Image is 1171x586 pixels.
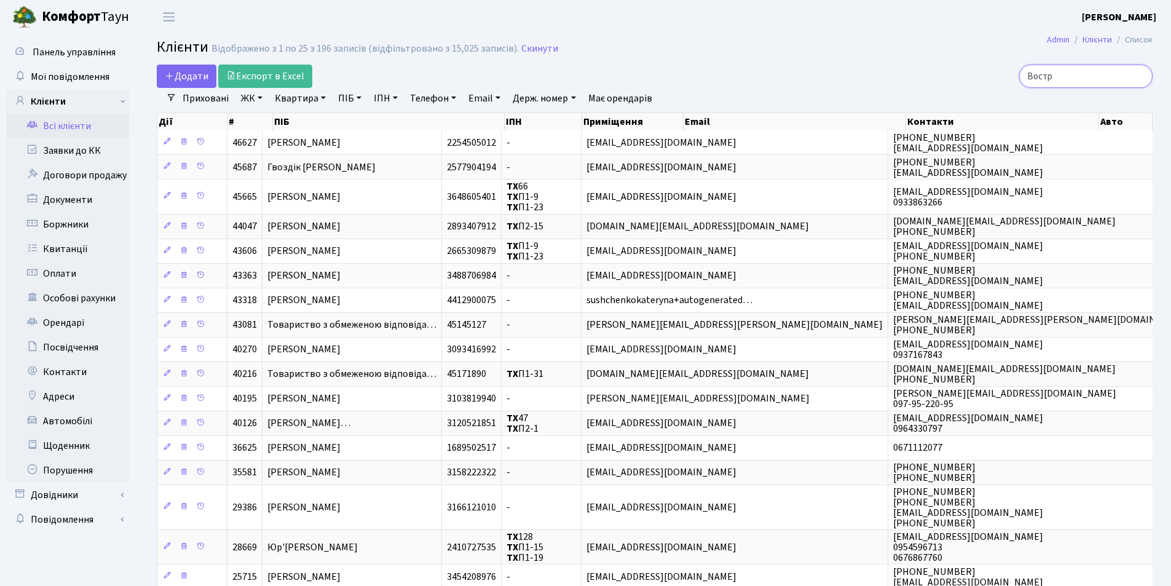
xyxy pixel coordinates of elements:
span: Товариство з обмеженою відповіда… [267,368,436,381]
a: Контакти [6,360,129,384]
b: [PERSON_NAME] [1082,10,1156,24]
span: [EMAIL_ADDRESS][DOMAIN_NAME] [586,190,736,204]
b: ТХ [507,180,518,193]
span: [EMAIL_ADDRESS][DOMAIN_NAME] 0937167843 [893,338,1043,362]
button: Переключити навігацію [154,7,184,27]
span: [PHONE_NUMBER] [EMAIL_ADDRESS][DOMAIN_NAME] [893,131,1043,155]
a: Експорт в Excel [218,65,312,88]
th: ІПН [505,113,582,130]
span: [EMAIL_ADDRESS][DOMAIN_NAME] 0964330797 [893,411,1043,435]
a: Адреси [6,384,129,409]
b: ТХ [507,540,518,554]
a: Автомобілі [6,409,129,434]
span: [DOMAIN_NAME][EMAIL_ADDRESS][DOMAIN_NAME] [586,368,809,381]
span: 43318 [232,294,257,307]
span: - [507,343,510,357]
a: ЖК [236,88,267,109]
span: 1689502517 [447,441,496,455]
nav: breadcrumb [1028,27,1171,53]
span: 40216 [232,368,257,381]
a: Додати [157,65,216,88]
span: 66 П1-9 П1-23 [507,180,543,214]
a: [PERSON_NAME] [1082,10,1156,25]
span: - [507,319,510,332]
span: [PERSON_NAME][EMAIL_ADDRESS][PERSON_NAME][DOMAIN_NAME] [586,319,883,332]
span: 28669 [232,540,257,554]
span: 25715 [232,570,257,584]
span: [PERSON_NAME] [267,220,341,234]
span: 2410727535 [447,540,496,554]
b: ТХ [507,190,518,204]
span: Мої повідомлення [31,70,109,84]
span: [EMAIL_ADDRESS][DOMAIN_NAME] [586,570,736,584]
span: 128 П1-15 П1-19 [507,530,543,564]
th: Контакти [906,113,1098,130]
span: [PERSON_NAME][EMAIL_ADDRESS][DOMAIN_NAME] [586,392,810,406]
span: Додати [165,69,208,83]
span: [PERSON_NAME] [267,570,341,584]
span: [DOMAIN_NAME][EMAIL_ADDRESS][DOMAIN_NAME] [586,220,809,234]
span: - [507,392,510,406]
th: Email [684,113,906,130]
span: [DOMAIN_NAME][EMAIL_ADDRESS][DOMAIN_NAME] [PHONE_NUMBER] [893,215,1116,239]
span: 4412900075 [447,294,496,307]
a: Панель управління [6,40,129,65]
span: 3454208976 [447,570,496,584]
span: 43606 [232,245,257,258]
span: [PHONE_NUMBER] [EMAIL_ADDRESS][DOMAIN_NAME] [893,156,1043,180]
span: 47 П2-1 [507,411,538,435]
b: ТХ [507,368,518,381]
a: Admin [1047,33,1070,46]
span: Панель управління [33,46,116,59]
span: - [507,160,510,174]
span: 45665 [232,190,257,204]
span: Товариство з обмеженою відповіда… [267,319,436,332]
span: [PERSON_NAME] [267,466,341,480]
a: Оплати [6,261,129,286]
a: Email [463,88,505,109]
a: Договори продажу [6,163,129,188]
span: 46627 [232,136,257,149]
span: [PHONE_NUMBER] [PHONE_NUMBER] [893,461,976,485]
a: Щоденник [6,434,129,458]
span: 36625 [232,441,257,455]
b: Комфорт [42,7,101,26]
th: Дії [157,113,227,130]
a: Скинути [521,43,558,55]
div: Відображено з 1 по 25 з 196 записів (відфільтровано з 15,025 записів). [211,43,519,55]
a: Квартира [270,88,331,109]
a: Особові рахунки [6,286,129,311]
span: Юр'[PERSON_NAME] [267,540,358,554]
span: Гвоздік [PERSON_NAME] [267,160,376,174]
span: 35581 [232,466,257,480]
span: 40126 [232,417,257,430]
span: [PERSON_NAME] [267,190,341,204]
a: Мої повідомлення [6,65,129,89]
th: # [227,113,273,130]
span: 45687 [232,160,257,174]
span: [EMAIL_ADDRESS][DOMAIN_NAME] [586,160,736,174]
span: [EMAIL_ADDRESS][DOMAIN_NAME] 0933863266 [893,185,1043,209]
span: 43363 [232,269,257,283]
span: [PERSON_NAME] [267,441,341,455]
span: [EMAIL_ADDRESS][DOMAIN_NAME] [586,269,736,283]
th: Приміщення [582,113,684,130]
th: ПІБ [273,113,504,130]
a: ПІБ [333,88,366,109]
span: 0671112077 [893,441,942,455]
span: - [507,294,510,307]
span: [EMAIL_ADDRESS][DOMAIN_NAME] [586,441,736,455]
span: 3158222322 [447,466,496,480]
a: Держ. номер [508,88,580,109]
span: Таун [42,7,129,28]
a: Квитанції [6,237,129,261]
span: 3093416992 [447,343,496,357]
b: ТХ [507,551,518,564]
span: 3103819940 [447,392,496,406]
span: [EMAIL_ADDRESS][DOMAIN_NAME] [586,540,736,554]
span: П1-31 [507,368,543,381]
span: [PERSON_NAME] [267,501,341,514]
a: Боржники [6,212,129,237]
a: Орендарі [6,311,129,335]
span: 2893407912 [447,220,496,234]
